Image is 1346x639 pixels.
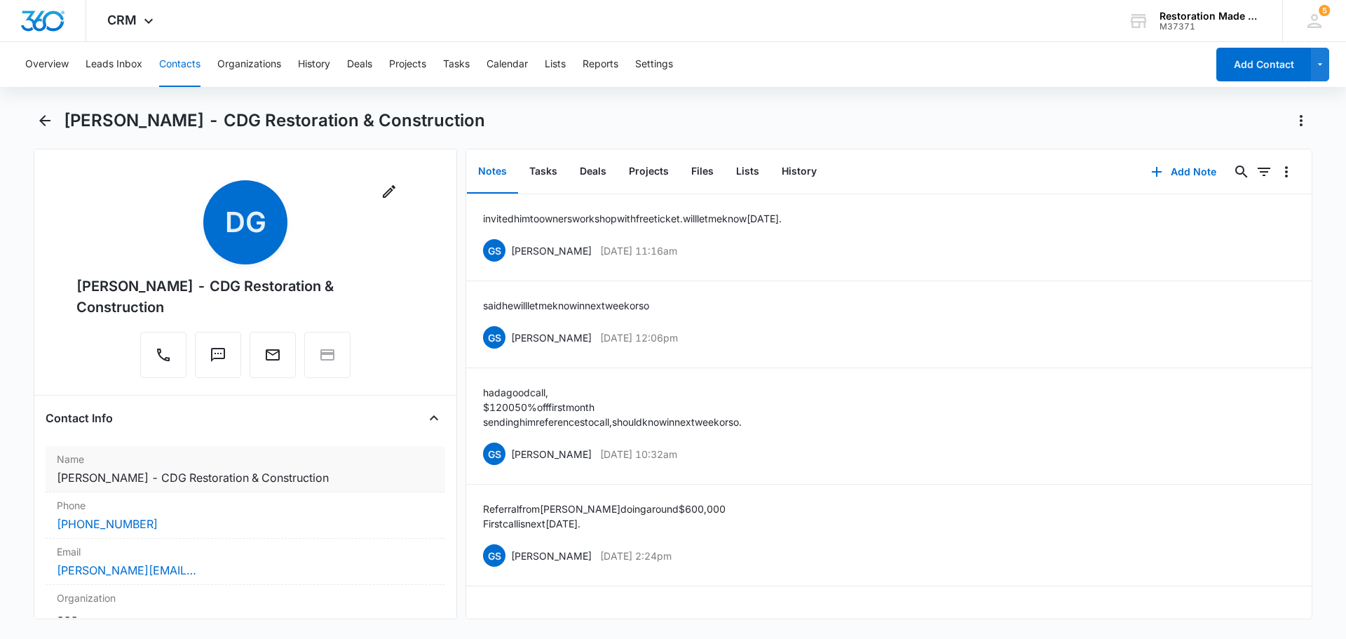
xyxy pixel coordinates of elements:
[518,150,569,194] button: Tasks
[545,42,566,87] button: Lists
[140,354,186,365] a: Call
[1216,48,1311,81] button: Add Contact
[46,539,445,585] div: Email[PERSON_NAME][EMAIL_ADDRESS][DOMAIN_NAME]
[57,498,434,513] label: Phone
[483,516,726,531] p: First call is next [DATE].
[46,492,445,539] div: Phone[PHONE_NUMBER]
[25,42,69,87] button: Overview
[203,180,287,264] span: DG
[46,446,445,492] div: Name[PERSON_NAME] - CDG Restoration & Construction
[618,150,680,194] button: Projects
[635,42,673,87] button: Settings
[483,239,505,262] span: GS
[487,42,528,87] button: Calendar
[483,298,649,313] p: said he will let me know in next week or so
[46,410,113,426] h4: Contact Info
[86,42,142,87] button: Leads Inbox
[250,332,296,378] button: Email
[770,150,828,194] button: History
[511,243,592,258] p: [PERSON_NAME]
[1230,161,1253,183] button: Search...
[467,150,518,194] button: Notes
[423,407,445,429] button: Close
[600,549,672,563] p: [DATE] 2:24pm
[1319,5,1330,16] span: 5
[483,400,742,415] p: $1200 50% off first month
[46,585,445,631] div: Organization---
[680,150,725,194] button: Files
[140,332,186,378] button: Call
[34,109,55,132] button: Back
[57,608,434,625] dd: ---
[57,469,434,486] dd: [PERSON_NAME] - CDG Restoration & Construction
[443,42,470,87] button: Tasks
[76,276,414,318] div: [PERSON_NAME] - CDG Restoration & Construction
[483,415,742,429] p: sending him references to call, should know in next week or so.
[483,443,505,465] span: GS
[511,549,592,563] p: [PERSON_NAME]
[569,150,618,194] button: Deals
[483,326,505,349] span: GS
[57,516,158,532] a: [PHONE_NUMBER]
[511,447,592,462] p: [PERSON_NAME]
[195,354,241,365] a: Text
[159,42,200,87] button: Contacts
[57,544,434,559] label: Email
[1137,155,1230,189] button: Add Note
[347,42,372,87] button: Deals
[195,332,241,378] button: Text
[483,385,742,400] p: had a good call,
[57,452,434,466] label: Name
[217,42,281,87] button: Organizations
[250,354,296,365] a: Email
[1275,161,1298,183] button: Overflow Menu
[1290,109,1312,132] button: Actions
[1253,161,1275,183] button: Filters
[1319,5,1330,16] div: notifications count
[600,447,677,462] p: [DATE] 10:32am
[600,243,677,258] p: [DATE] 11:16am
[600,330,678,345] p: [DATE] 12:06pm
[389,42,426,87] button: Projects
[64,110,485,131] h1: [PERSON_NAME] - CDG Restoration & Construction
[57,591,434,605] label: Organization
[583,42,618,87] button: Reports
[725,150,770,194] button: Lists
[298,42,330,87] button: History
[57,562,197,579] a: [PERSON_NAME][EMAIL_ADDRESS][DOMAIN_NAME]
[483,544,505,567] span: GS
[1160,11,1262,22] div: account name
[511,330,592,345] p: [PERSON_NAME]
[107,13,137,27] span: CRM
[483,211,782,226] p: invited him to owners workshop with free ticket. will let me know [DATE].
[1160,22,1262,32] div: account id
[483,502,726,516] p: Referral from [PERSON_NAME] doing around $600,000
